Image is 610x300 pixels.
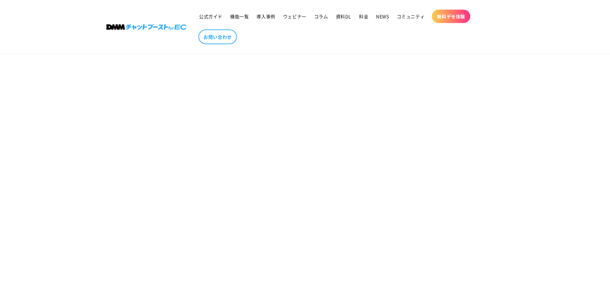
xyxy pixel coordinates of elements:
[283,13,306,19] span: ウェビナー
[310,10,332,23] a: コラム
[359,13,368,19] span: 料金
[372,10,393,23] a: NEWS
[204,34,232,40] span: お問い合わせ
[393,10,429,23] a: コミュニティ
[226,10,253,23] a: 機能一覧
[230,13,249,19] span: 機能一覧
[106,24,187,30] img: 株式会社DMM Boost
[376,13,389,19] span: NEWS
[199,13,222,19] span: 公式ガイド
[314,13,328,19] span: コラム
[253,10,279,23] a: 導入事例
[432,10,470,23] a: 無料デモ体験
[397,13,425,19] span: コミュニティ
[195,10,226,23] a: 公式ガイド
[198,29,237,44] a: お問い合わせ
[279,10,310,23] a: ウェビナー
[437,13,465,19] span: 無料デモ体験
[355,10,372,23] a: 料金
[332,10,355,23] a: 資料DL
[336,13,351,19] span: 資料DL
[256,13,275,19] span: 導入事例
